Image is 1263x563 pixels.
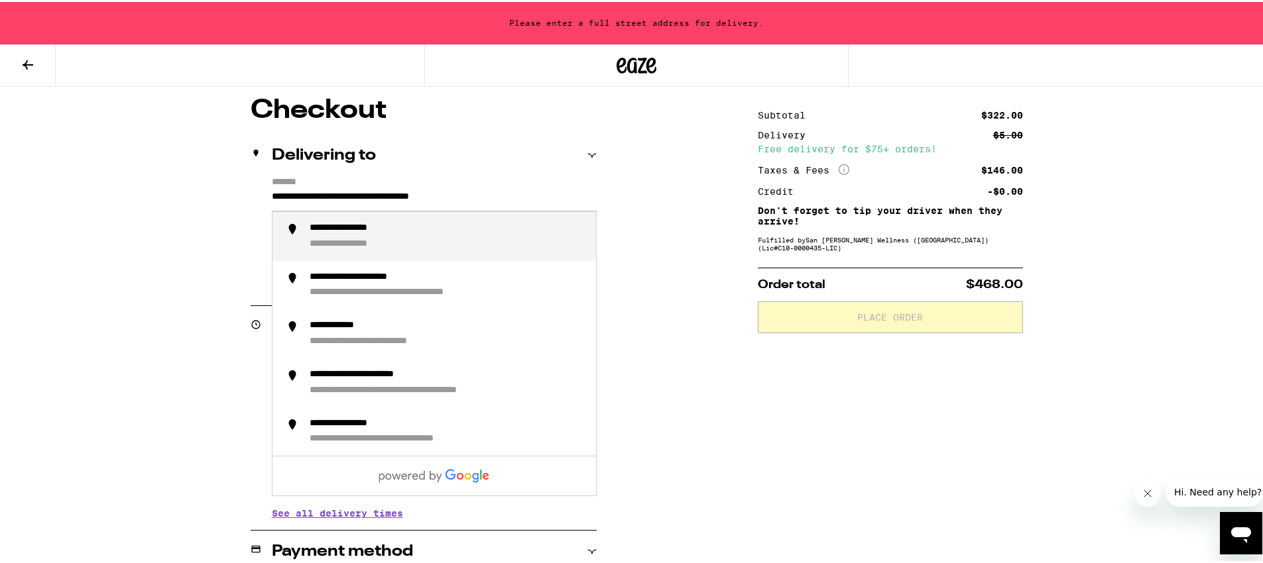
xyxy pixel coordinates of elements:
[272,507,403,516] button: See all delivery times
[966,277,1023,289] span: $468.00
[993,128,1023,138] div: $5.00
[758,203,1023,225] p: Don't forget to tip your driver when they arrive!
[1134,478,1161,505] iframe: Close message
[272,542,413,558] h2: Payment method
[758,299,1023,331] button: Place Order
[1220,510,1262,552] iframe: Button to launch messaging window
[1166,476,1262,505] iframe: Message from company
[981,164,1023,173] div: $146.00
[857,311,923,320] span: Place Order
[758,142,1023,152] div: Free delivery for $75+ orders!
[758,128,815,138] div: Delivery
[758,162,849,174] div: Taxes & Fees
[758,109,815,118] div: Subtotal
[981,109,1023,118] div: $322.00
[987,185,1023,194] div: -$0.00
[758,234,1023,250] div: Fulfilled by San [PERSON_NAME] Wellness ([GEOGRAPHIC_DATA]) (Lic# C10-0000435-LIC )
[272,146,376,162] h2: Delivering to
[251,95,597,122] h1: Checkout
[758,277,825,289] span: Order total
[758,185,803,194] div: Credit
